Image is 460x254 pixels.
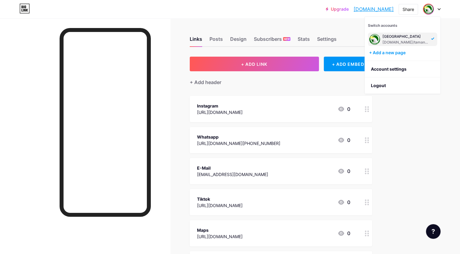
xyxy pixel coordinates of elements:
div: [EMAIL_ADDRESS][DOMAIN_NAME] [197,171,268,178]
div: + ADD EMBED [324,57,372,71]
a: Upgrade [326,7,349,12]
div: E-Mail [197,165,268,171]
img: yudhapurn [369,34,380,45]
div: 0 [337,136,350,144]
span: Switch accounts [368,23,397,28]
div: Posts [209,35,223,46]
img: yudhapurn [424,4,433,14]
div: 0 [337,230,350,237]
div: [GEOGRAPHIC_DATA] [382,34,429,39]
div: 0 [337,168,350,175]
button: + ADD LINK [190,57,319,71]
div: Whatsapp [197,134,280,140]
div: Instagram [197,103,243,109]
div: [DOMAIN_NAME]/tamansatwacikembulan [382,40,429,45]
div: Stats [298,35,310,46]
div: Tiktok [197,196,243,202]
div: + Add header [190,79,221,86]
div: Design [230,35,247,46]
div: [URL][DOMAIN_NAME] [197,233,243,240]
div: Subscribers [254,35,290,46]
a: Account settings [365,61,440,77]
div: [URL][DOMAIN_NAME] [197,202,243,209]
span: + ADD LINK [241,62,267,67]
div: + Add a new page [369,50,437,56]
li: Logout [365,77,440,94]
div: Settings [317,35,337,46]
a: [DOMAIN_NAME] [354,5,394,13]
div: Maps [197,227,243,233]
div: [URL][DOMAIN_NAME] [197,109,243,115]
div: Links [190,35,202,46]
span: NEW [284,37,290,41]
div: Share [403,6,414,12]
div: [URL][DOMAIN_NAME][PHONE_NUMBER] [197,140,280,146]
div: 0 [337,199,350,206]
div: 0 [337,105,350,113]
